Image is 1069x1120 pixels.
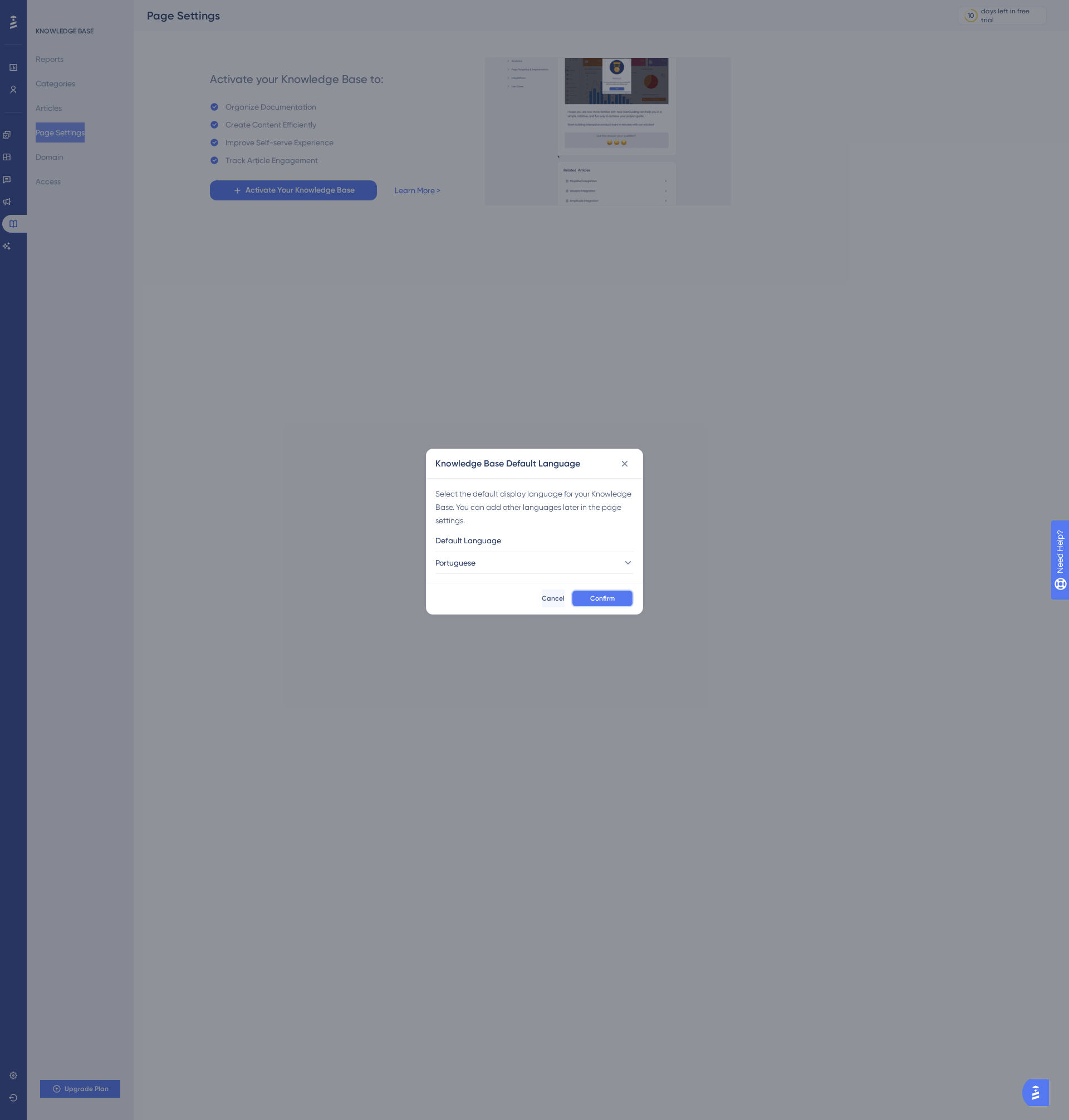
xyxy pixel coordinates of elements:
[435,556,475,569] span: Portuguese
[435,534,501,547] span: Default Language
[542,594,565,603] span: Cancel
[1022,1076,1056,1109] iframe: UserGuiding AI Assistant Launcher
[435,457,580,470] h2: Knowledge Base Default Language
[590,594,615,603] span: Confirm
[435,487,634,527] div: Select the default display language for your Knowledge Base. You can add other languages later in...
[26,3,70,16] span: Need Help?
